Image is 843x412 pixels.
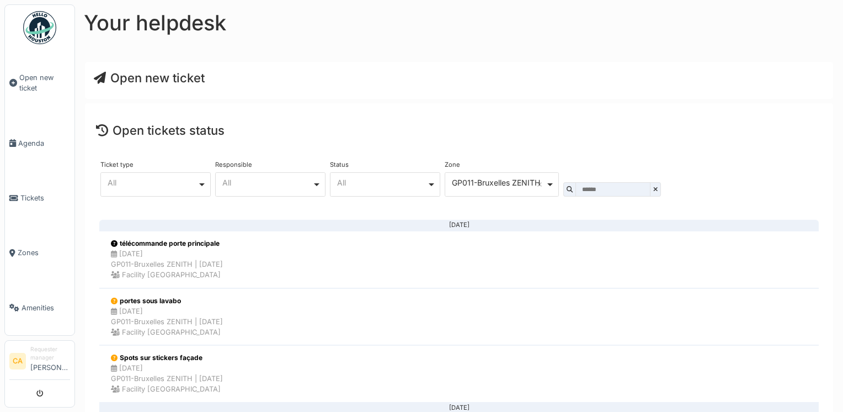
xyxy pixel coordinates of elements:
[96,123,822,138] h4: Open tickets status
[18,247,70,258] span: Zones
[108,179,198,186] div: All
[20,193,70,203] span: Tickets
[337,179,427,186] div: All
[99,231,819,288] a: télécommande porte principale [DATE]GP011-Bruxelles ZENITH | [DATE] Facility [GEOGRAPHIC_DATA]
[30,345,70,377] li: [PERSON_NAME]
[445,162,460,168] label: Zone
[100,162,134,168] label: Ticket type
[330,162,349,168] label: Status
[94,71,205,85] a: Open new ticket
[108,408,810,409] div: [DATE]
[23,11,56,44] img: Badge_color-CXgf-gQk.svg
[111,353,223,363] div: Spots sur stickers façade
[30,345,70,362] div: Requester manager
[108,225,810,226] div: [DATE]
[111,296,223,306] div: portes sous lavabo
[18,138,70,149] span: Agenda
[111,306,223,338] div: [DATE] GP011-Bruxelles ZENITH | [DATE] Facility [GEOGRAPHIC_DATA]
[111,363,223,395] div: [DATE] GP011-Bruxelles ZENITH | [DATE] Facility [GEOGRAPHIC_DATA]
[5,225,74,280] a: Zones
[99,288,819,346] a: portes sous lavabo [DATE]GP011-Bruxelles ZENITH | [DATE] Facility [GEOGRAPHIC_DATA]
[111,239,223,249] div: télécommande porte principale
[22,303,70,313] span: Amenities
[452,179,546,186] div: GP011-Bruxelles ZENITH
[222,179,312,186] div: All
[99,345,819,403] a: Spots sur stickers façade [DATE]GP011-Bruxelles ZENITH | [DATE] Facility [GEOGRAPHIC_DATA]
[19,72,70,93] span: Open new ticket
[215,162,252,168] label: Responsible
[5,116,74,171] a: Agenda
[9,353,26,369] li: CA
[534,179,545,190] button: Remove item: '5238'
[9,345,70,380] a: CA Requester manager[PERSON_NAME]
[111,249,223,281] div: [DATE] GP011-Bruxelles ZENITH | [DATE] Facility [GEOGRAPHIC_DATA]
[5,281,74,335] a: Amenities
[5,171,74,225] a: Tickets
[5,50,74,116] a: Open new ticket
